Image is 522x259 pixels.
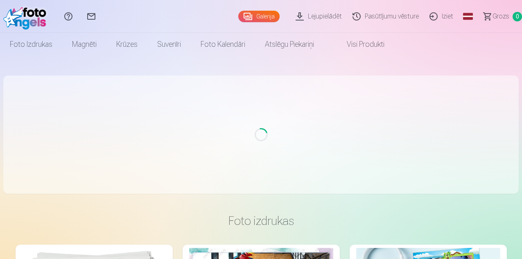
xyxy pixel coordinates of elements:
[191,33,255,56] a: Foto kalendāri
[324,33,394,56] a: Visi produkti
[255,33,324,56] a: Atslēgu piekariņi
[3,3,50,30] img: /fa1
[238,11,280,22] a: Galerija
[22,213,500,228] h3: Foto izdrukas
[106,33,147,56] a: Krūzes
[493,11,509,21] span: Grozs
[62,33,106,56] a: Magnēti
[147,33,191,56] a: Suvenīri
[513,12,522,21] span: 0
